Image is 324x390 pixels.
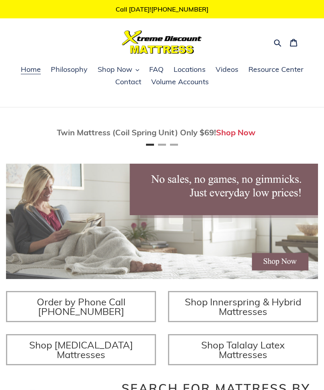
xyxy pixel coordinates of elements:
span: Shop [MEDICAL_DATA] Mattresses [29,339,133,360]
span: Shop Talalay Latex Mattresses [201,339,285,360]
img: herobannermay2022-1652879215306_1200x.jpg [6,164,318,279]
a: Philosophy [47,64,92,76]
span: Philosophy [51,65,88,74]
a: Shop Innerspring & Hybrid Mattresses [168,291,318,322]
span: Videos [216,65,238,74]
span: Locations [174,65,206,74]
span: Resource Center [248,65,304,74]
a: Videos [212,64,242,76]
span: FAQ [149,65,164,74]
a: Contact [111,76,145,88]
span: Shop Innerspring & Hybrid Mattresses [185,296,301,317]
span: Shop Now [98,65,132,74]
a: Volume Accounts [147,76,213,88]
img: Xtreme Discount Mattress [122,30,202,54]
span: Order by Phone Call [PHONE_NUMBER] [37,296,126,317]
span: Twin Mattress (Coil Spring Unit) Only $69! [57,127,216,137]
a: Resource Center [244,64,308,76]
span: Home [21,65,41,74]
a: Shop [MEDICAL_DATA] Mattresses [6,334,156,365]
button: Shop Now [94,64,143,76]
span: Contact [115,77,141,87]
button: Page 1 [146,144,154,146]
a: [PHONE_NUMBER] [151,5,208,13]
a: Shop Now [216,127,256,137]
span: Volume Accounts [151,77,209,87]
button: Page 3 [170,144,178,146]
a: FAQ [145,64,168,76]
button: Page 2 [158,144,166,146]
a: Order by Phone Call [PHONE_NUMBER] [6,291,156,322]
a: Shop Talalay Latex Mattresses [168,334,318,365]
a: Locations [170,64,210,76]
a: Home [17,64,45,76]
